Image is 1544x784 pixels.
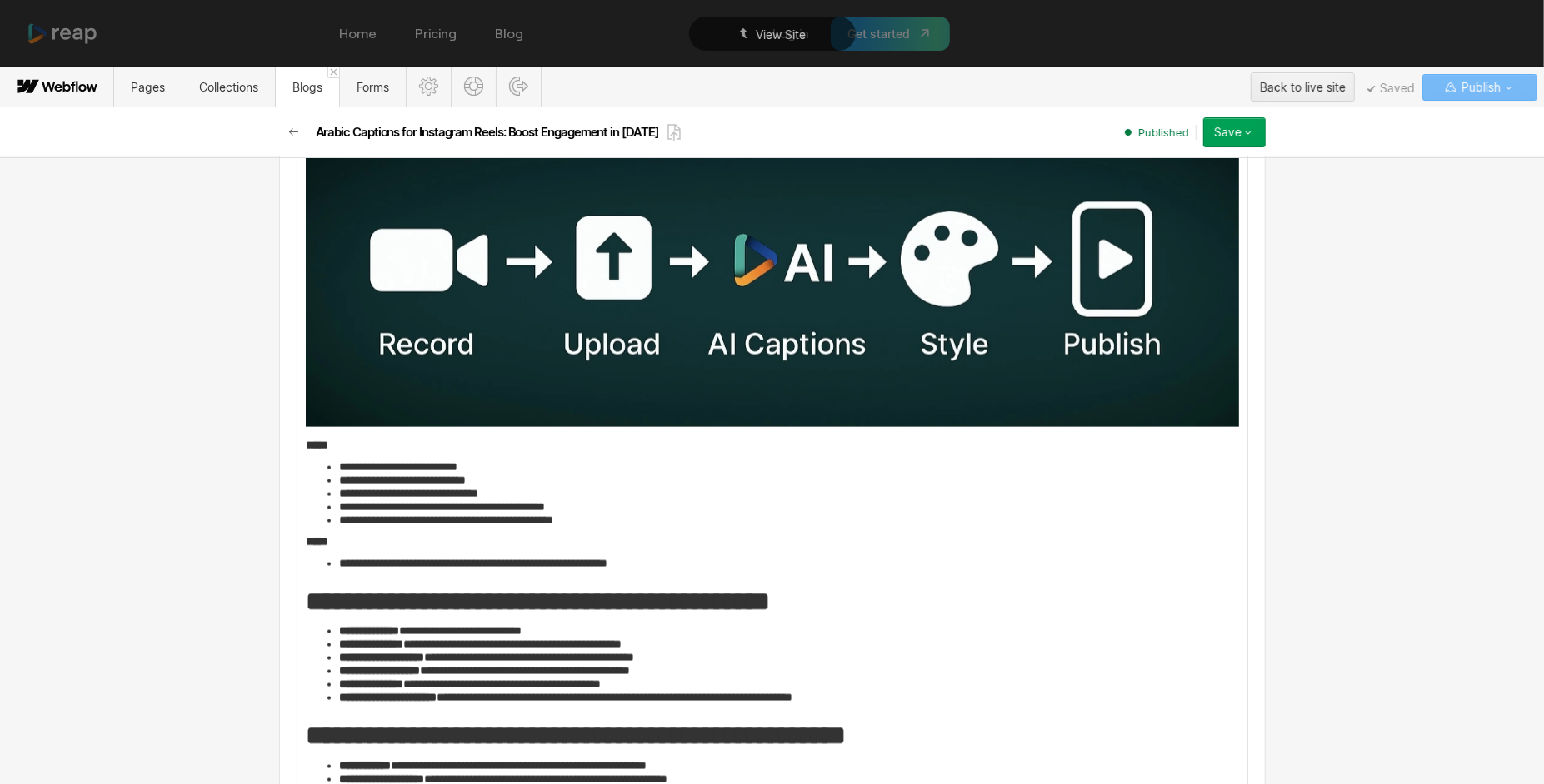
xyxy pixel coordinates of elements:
h2: Arabic Captions for Instagram Reels: Boost Engagement in [DATE] [316,124,659,141]
button: Publish [1422,74,1537,101]
span: Saved [1367,85,1415,93]
a: Close 'Blogs' tab [327,67,339,78]
span: View Site [756,27,806,42]
span: Blogs [292,80,322,94]
div: Back to live site [1260,75,1346,100]
span: Publish [1458,75,1501,100]
span: Published [1138,125,1189,140]
span: Pages [131,80,165,94]
div: Save [1214,126,1242,139]
button: Save [1203,117,1266,147]
span: Forms [357,80,389,94]
button: Back to live site [1251,72,1355,102]
span: Collections [199,80,258,94]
